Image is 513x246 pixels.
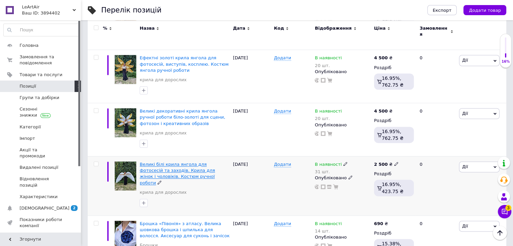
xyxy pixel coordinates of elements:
[20,135,35,142] span: Імпорт
[233,25,246,31] span: Дата
[462,58,468,63] span: Дії
[140,77,187,83] a: крила для дорослих
[374,161,399,167] div: ₴
[463,5,506,15] button: Додати товар
[500,59,511,64] div: 16%
[20,124,41,130] span: Категорії
[231,156,272,215] div: [DATE]
[382,75,403,88] span: 16.95%, 762.75 ₴
[315,109,342,116] span: В наявності
[22,4,73,10] span: LeArtAir
[71,205,78,211] span: 2
[416,103,457,156] div: 0
[374,65,414,71] div: Роздріб
[20,72,62,78] span: Товари та послуги
[231,103,272,156] div: [DATE]
[140,221,229,238] a: Брошка «Півонія» з атласу. Велика шовкова брошка і шпилька для волосся. Аксесуар для суконь і зач...
[4,24,79,36] input: Пошук
[20,164,58,171] span: Видалені позиції
[469,8,501,13] span: Додати товар
[505,205,511,211] span: 3
[315,116,342,121] div: 20 шт.
[374,230,414,236] div: Роздріб
[274,162,291,167] span: Додати
[22,10,81,16] div: Ваш ID: 3894402
[20,205,69,211] span: [DEMOGRAPHIC_DATA]
[20,147,62,159] span: Акції та промокоди
[115,108,136,137] img: Большие декоративные крылья ангела ручной работы бело-золотые для сцены, фотозон и креативных обр...
[374,55,388,60] b: 4 500
[433,8,452,13] span: Експорт
[374,25,386,31] span: Ціна
[140,130,187,136] a: крила для дорослих
[498,205,511,218] button: Чат з покупцем3
[416,50,457,103] div: 0
[20,95,59,101] span: Групи та добірки
[315,221,342,228] span: В наявності
[374,109,388,114] b: 4 500
[103,25,107,31] span: %
[140,162,215,185] a: Великі білі крила янгола для фотосесій та заходів. Крила для жінок і чоловіків. Костюм ручної роботи
[315,162,342,169] span: В наявності
[374,55,393,61] div: ₴
[115,161,136,190] img: Большие белые крылья ангела для фотосессий и мероприятий. Крылья для женщин и мужчин. Костюм ручн...
[315,25,351,31] span: Відображення
[140,55,228,72] a: Ефектні золоті крила янгола для фотосесій, виступів, косплею. Костюм янгола ручної роботи
[20,54,62,66] span: Замовлення та повідомлення
[315,228,342,234] div: 14 шт.
[274,55,291,61] span: Додати
[315,175,370,181] div: Опубліковано
[315,169,348,174] div: 31 шт.
[427,5,457,15] button: Експорт
[20,42,38,49] span: Головна
[462,223,468,228] span: Дії
[101,7,162,14] div: Перелік позицій
[20,194,58,200] span: Характеристики
[315,55,342,62] span: В наявності
[374,221,388,227] div: ₴
[274,109,291,114] span: Додати
[315,63,342,68] div: 20 шт.
[20,83,36,89] span: Позиції
[274,221,291,226] span: Додати
[140,25,154,31] span: Назва
[231,50,272,103] div: [DATE]
[115,55,136,84] img: Эффектные золотые крылья ангела для фотосессий, выступлений, косплея. Костюм ангела ручной работы
[382,182,403,194] span: 16.95%, 423.75 ₴
[140,189,187,195] a: крила для дорослих
[315,234,370,240] div: Опубліковано
[140,109,225,126] a: Великі декоративні крила янгола ручної роботи біло-золоті для сцени, фотозон і креативних образів
[420,25,449,37] span: Замовлення
[374,118,414,124] div: Роздріб
[20,106,62,118] span: Сезонні знижки
[374,108,393,114] div: ₴
[416,156,457,215] div: 0
[493,226,507,240] button: Наверх
[274,25,284,31] span: Код
[374,171,414,177] div: Роздріб
[315,69,370,75] div: Опубліковано
[374,221,383,226] b: 690
[20,217,62,229] span: Показники роботи компанії
[374,162,388,167] b: 2 500
[315,122,370,128] div: Опубліковано
[462,111,468,116] span: Дії
[462,164,468,169] span: Дії
[382,129,403,141] span: 16.95%, 762.75 ₴
[20,176,62,188] span: Відновлення позицій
